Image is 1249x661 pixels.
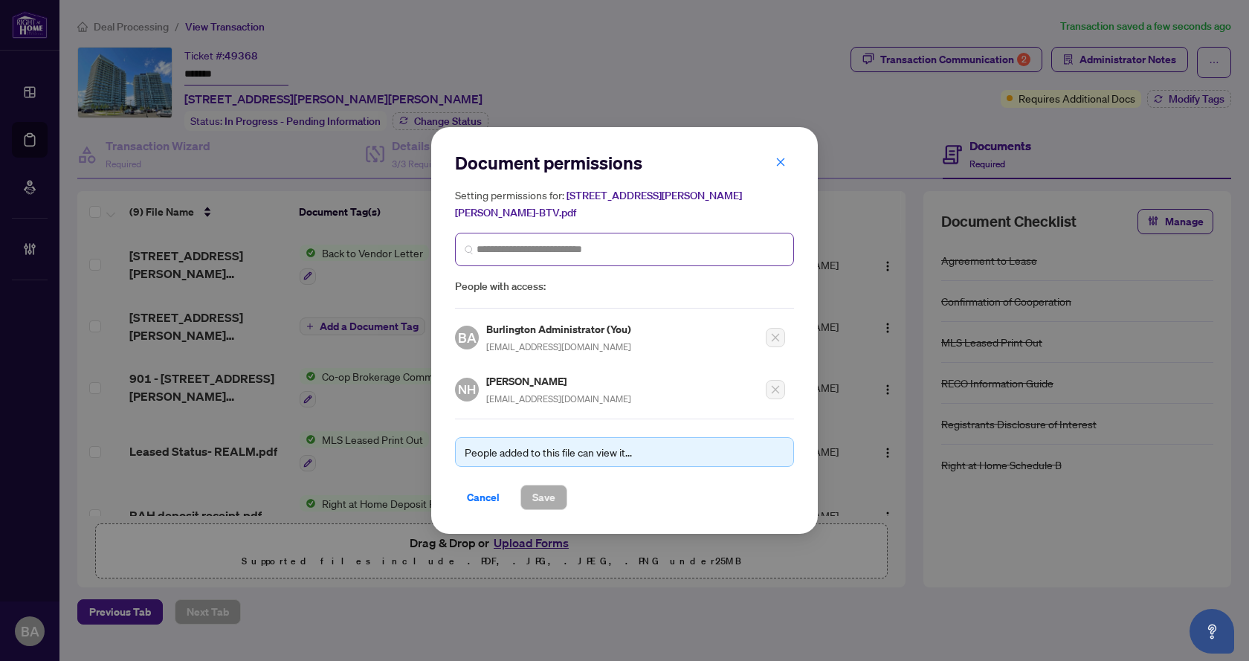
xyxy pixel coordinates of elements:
span: [EMAIL_ADDRESS][DOMAIN_NAME] [486,341,631,352]
span: [STREET_ADDRESS][PERSON_NAME][PERSON_NAME]-BTV.pdf [455,189,742,219]
span: NH [458,380,476,399]
h2: Document permissions [455,151,794,175]
span: Cancel [467,486,500,509]
span: [EMAIL_ADDRESS][DOMAIN_NAME] [486,393,631,404]
div: People added to this file can view it... [465,444,784,460]
button: Save [520,485,567,510]
h5: Burlington Administrator (You) [486,320,633,338]
h5: [PERSON_NAME] [486,373,631,390]
button: Open asap [1190,609,1234,654]
img: search_icon [465,245,474,254]
h5: Setting permissions for: [455,187,794,221]
span: close [775,157,786,167]
span: People with access: [455,278,794,295]
span: BA [458,327,477,348]
button: Cancel [455,485,511,510]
